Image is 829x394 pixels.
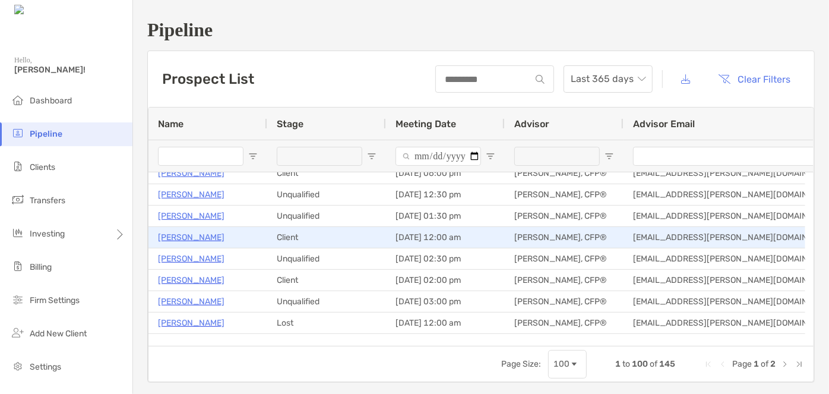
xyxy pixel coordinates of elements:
button: Open Filter Menu [367,152,376,161]
span: Advisor Email [633,118,695,130]
div: Unqualified [267,184,386,205]
button: Clear Filters [710,66,800,92]
span: Billing [30,262,52,272]
div: [DATE] 06:00 pm [386,163,505,184]
button: Open Filter Menu [486,152,495,161]
span: 1 [754,359,759,369]
span: Page [732,359,752,369]
a: [PERSON_NAME] [158,316,224,330]
div: First Page [704,360,713,369]
span: Add New Client [30,329,87,339]
div: Client [267,163,386,184]
div: [PERSON_NAME], CFP® [505,163,624,184]
span: Pipeline [30,129,62,139]
img: Zoe Logo [14,5,65,16]
div: [PERSON_NAME], CFP® [505,206,624,226]
div: [DATE] 12:00 am [386,313,505,333]
span: 100 [632,359,648,369]
div: Unqualified [267,291,386,312]
img: pipeline icon [11,126,25,140]
span: Last 365 days [571,66,646,92]
img: transfers icon [11,193,25,207]
div: Unqualified [267,334,386,355]
div: [DATE] 01:30 pm [386,206,505,226]
div: [PERSON_NAME], CFP® [505,313,624,333]
img: firm-settings icon [11,292,25,307]
div: Page Size: [501,359,541,369]
div: Client [267,227,386,248]
span: Dashboard [30,96,72,106]
div: [DATE] 03:00 pm [386,291,505,312]
a: [PERSON_NAME] [158,273,224,288]
a: [PERSON_NAME] [158,294,224,309]
span: Meeting Date [395,118,456,130]
a: [PERSON_NAME] [158,337,224,352]
div: Unqualified [267,248,386,269]
span: of [761,359,768,369]
div: 100 [553,359,569,369]
div: [PERSON_NAME], CFP® [505,184,624,205]
span: 1 [615,359,621,369]
span: Stage [277,118,303,130]
div: Page Size [548,350,587,379]
h1: Pipeline [147,19,815,41]
div: Previous Page [718,360,727,369]
div: [DATE] 12:00 am [386,227,505,248]
div: [PERSON_NAME], CFP® [505,270,624,291]
input: Meeting Date Filter Input [395,147,481,166]
div: Client [267,270,386,291]
img: investing icon [11,226,25,240]
img: input icon [536,75,545,84]
button: Open Filter Menu [605,152,614,161]
img: clients icon [11,159,25,174]
div: [PERSON_NAME], CFP® [505,291,624,312]
div: Unqualified [267,206,386,226]
div: Lost [267,313,386,333]
span: of [650,359,657,369]
a: [PERSON_NAME] [158,187,224,202]
span: 145 [659,359,675,369]
span: [PERSON_NAME]! [14,65,125,75]
span: Transfers [30,196,65,206]
div: Last Page [795,360,804,369]
div: [PERSON_NAME], CFP® [505,334,624,355]
span: Name [158,118,183,130]
img: dashboard icon [11,93,25,107]
div: [DATE] 02:00 pm [386,270,505,291]
h3: Prospect List [162,71,254,87]
span: Advisor [514,118,549,130]
span: Clients [30,162,55,172]
span: Investing [30,229,65,239]
div: [DATE] 12:30 pm [386,184,505,205]
span: to [622,359,630,369]
button: Open Filter Menu [248,152,258,161]
span: Firm Settings [30,295,80,305]
img: add_new_client icon [11,326,25,340]
span: Settings [30,362,61,372]
a: [PERSON_NAME] [158,230,224,245]
div: [PERSON_NAME], CFP® [505,248,624,269]
a: [PERSON_NAME] [158,166,224,181]
span: 2 [770,359,776,369]
img: settings icon [11,359,25,373]
div: [DATE] 02:30 pm [386,248,505,269]
div: [DATE] 11:30 am [386,334,505,355]
div: Next Page [780,360,790,369]
a: [PERSON_NAME] [158,251,224,266]
img: billing icon [11,259,25,273]
div: [PERSON_NAME], CFP® [505,227,624,248]
input: Name Filter Input [158,147,243,166]
a: [PERSON_NAME] [158,209,224,223]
